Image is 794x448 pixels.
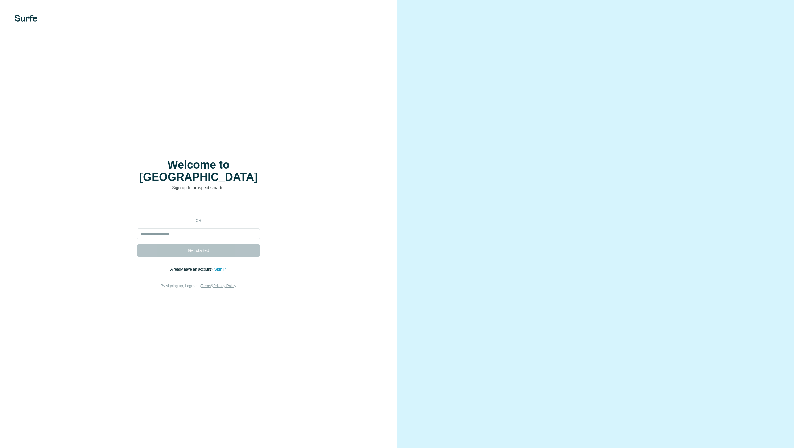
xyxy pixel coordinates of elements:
[189,218,208,223] p: or
[214,267,227,271] a: Sign in
[213,284,236,288] a: Privacy Policy
[134,200,263,214] iframe: Botão "Fazer login com o Google"
[137,159,260,183] h1: Welcome to [GEOGRAPHIC_DATA]
[170,267,214,271] span: Already have an account?
[161,284,236,288] span: By signing up, I agree to &
[137,185,260,191] p: Sign up to prospect smarter
[201,284,211,288] a: Terms
[15,15,37,22] img: Surfe's logo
